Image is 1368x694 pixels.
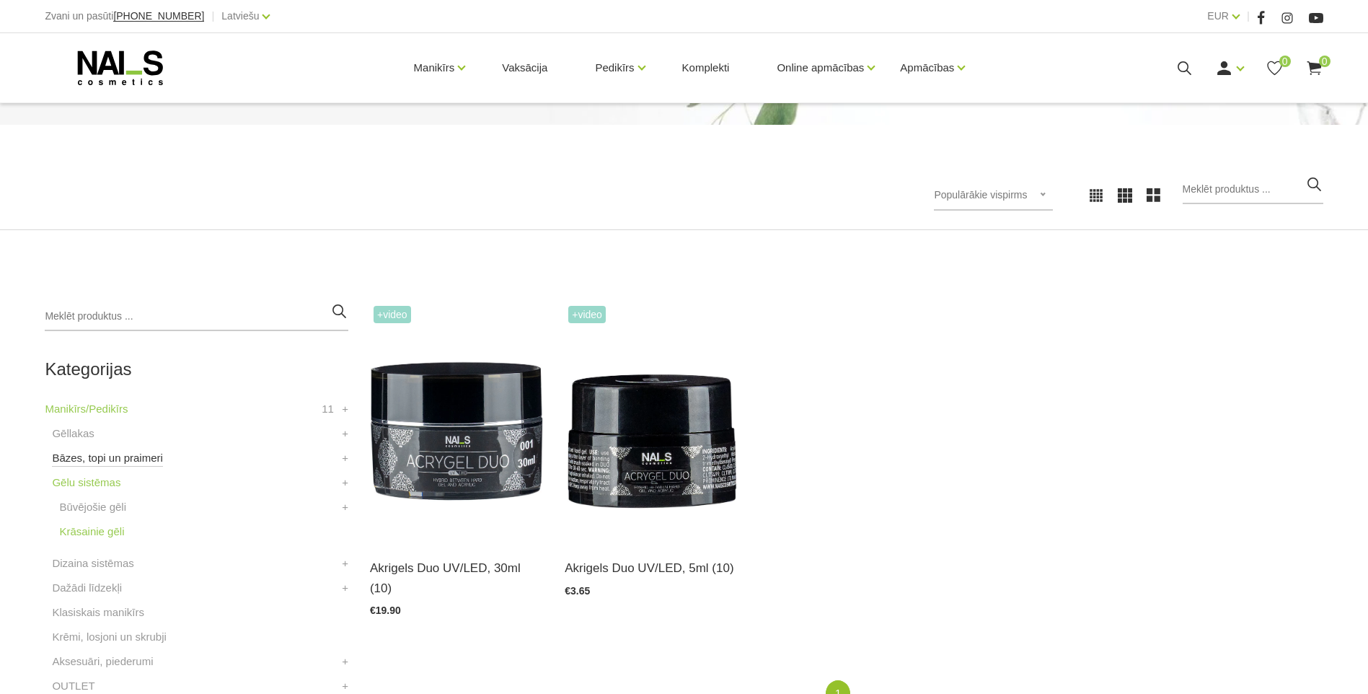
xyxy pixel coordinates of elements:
[671,33,741,102] a: Komplekti
[52,449,162,467] a: Bāzes, topi un praimeri
[52,653,153,670] a: Aksesuāri, piederumi
[595,39,634,97] a: Pedikīrs
[52,579,122,597] a: Dažādi līdzekļi
[211,7,214,25] span: |
[342,653,348,670] a: +
[113,10,204,22] span: [PHONE_NUMBER]
[342,555,348,572] a: +
[777,39,864,97] a: Online apmācības
[45,400,128,418] a: Manikīrs/Pedikīrs
[490,33,559,102] a: Vaksācija
[52,425,94,442] a: Gēllakas
[1319,56,1331,67] span: 0
[934,189,1027,201] span: Populārākie vispirms
[374,306,411,323] span: +Video
[342,400,348,418] a: +
[342,449,348,467] a: +
[45,7,204,25] div: Zvani un pasūti
[370,302,543,540] img: Kas ir AKRIGELS “DUO GEL” un kādas problēmas tas risina?• Tas apvieno ērti modelējamā akrigela un...
[59,523,124,540] a: Krāsainie gēli
[342,579,348,597] a: +
[1207,7,1229,25] a: EUR
[1247,7,1250,25] span: |
[1183,175,1323,204] input: Meklēt produktus ...
[45,360,348,379] h2: Kategorijas
[370,605,401,616] span: €19.90
[52,628,166,646] a: Krēmi, losjoni un skrubji
[900,39,954,97] a: Apmācības
[565,558,738,578] a: Akrigels Duo UV/LED, 5ml (10)
[565,585,590,597] span: €3.65
[322,400,334,418] span: 11
[1305,59,1323,77] a: 0
[565,302,738,540] img: Kas ir AKRIGELS “DUO GEL” un kādas problēmas tas risina?• Tas apvieno ērti modelējamā akrigela un...
[342,498,348,516] a: +
[52,474,120,491] a: Gēlu sistēmas
[568,306,606,323] span: +Video
[370,558,543,597] a: Akrigels Duo UV/LED, 30ml (10)
[342,474,348,491] a: +
[52,555,133,572] a: Dizaina sistēmas
[342,425,348,442] a: +
[221,7,259,25] a: Latviešu
[59,498,126,516] a: Būvējošie gēli
[45,302,348,331] input: Meklēt produktus ...
[52,604,144,621] a: Klasiskais manikīrs
[1266,59,1284,77] a: 0
[113,11,204,22] a: [PHONE_NUMBER]
[414,39,455,97] a: Manikīrs
[1279,56,1291,67] span: 0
